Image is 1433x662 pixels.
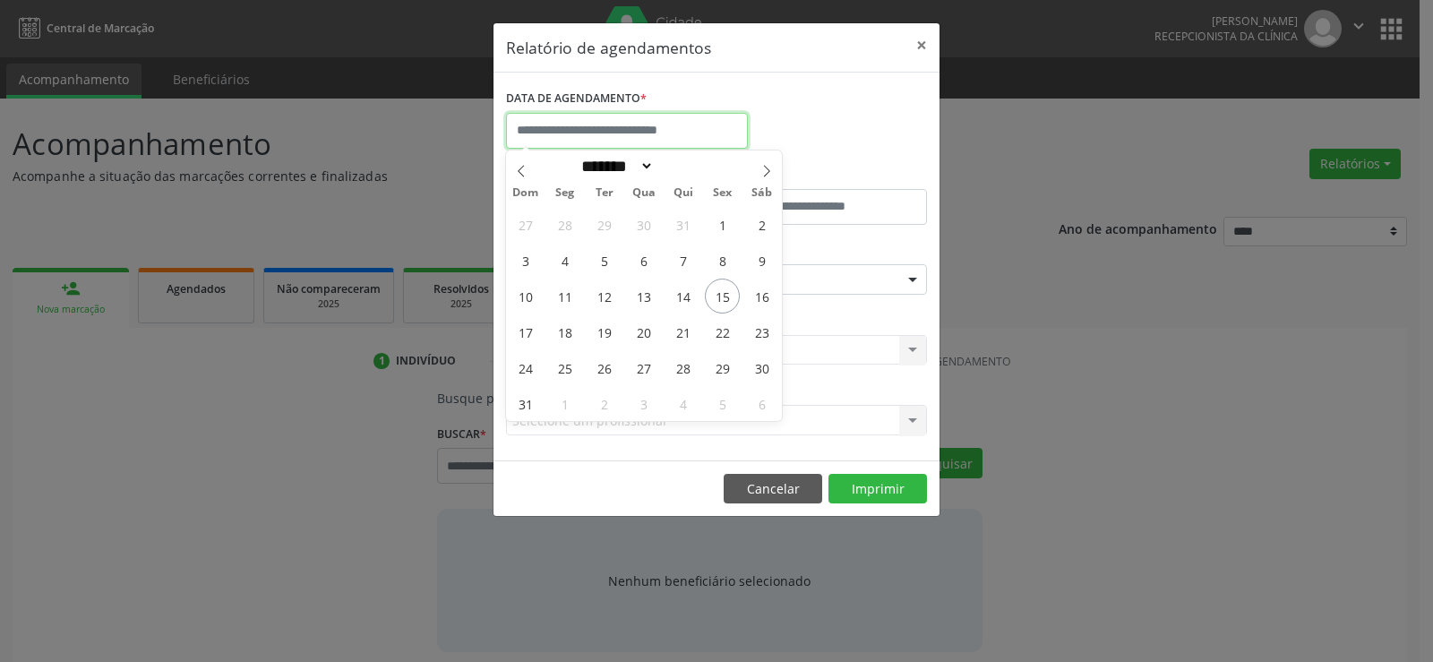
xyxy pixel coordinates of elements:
label: DATA DE AGENDAMENTO [506,85,647,113]
button: Imprimir [828,474,927,504]
span: Agosto 1, 2025 [705,207,740,242]
span: Agosto 9, 2025 [744,243,779,278]
span: Agosto 11, 2025 [547,279,582,314]
button: Close [904,23,940,67]
select: Month [575,157,654,176]
span: Agosto 29, 2025 [705,350,740,385]
span: Agosto 25, 2025 [547,350,582,385]
span: Agosto 21, 2025 [665,314,700,349]
span: Agosto 24, 2025 [508,350,543,385]
span: Setembro 1, 2025 [547,386,582,421]
span: Agosto 2, 2025 [744,207,779,242]
span: Agosto 23, 2025 [744,314,779,349]
span: Agosto 27, 2025 [626,350,661,385]
span: Julho 29, 2025 [587,207,622,242]
span: Julho 31, 2025 [665,207,700,242]
span: Julho 30, 2025 [626,207,661,242]
span: Agosto 14, 2025 [665,279,700,314]
span: Agosto 8, 2025 [705,243,740,278]
span: Agosto 26, 2025 [587,350,622,385]
span: Agosto 4, 2025 [547,243,582,278]
span: Agosto 16, 2025 [744,279,779,314]
span: Agosto 3, 2025 [508,243,543,278]
span: Qua [624,187,664,199]
span: Agosto 6, 2025 [626,243,661,278]
span: Agosto 22, 2025 [705,314,740,349]
input: Year [654,157,713,176]
span: Setembro 5, 2025 [705,386,740,421]
span: Qui [664,187,703,199]
span: Setembro 6, 2025 [744,386,779,421]
span: Agosto 17, 2025 [508,314,543,349]
span: Agosto 13, 2025 [626,279,661,314]
button: Cancelar [724,474,822,504]
span: Agosto 28, 2025 [665,350,700,385]
span: Agosto 12, 2025 [587,279,622,314]
span: Setembro 4, 2025 [665,386,700,421]
span: Agosto 5, 2025 [587,243,622,278]
span: Agosto 31, 2025 [508,386,543,421]
span: Dom [506,187,545,199]
span: Sex [703,187,742,199]
span: Ter [585,187,624,199]
span: Agosto 30, 2025 [744,350,779,385]
span: Julho 27, 2025 [508,207,543,242]
span: Agosto 10, 2025 [508,279,543,314]
span: Agosto 7, 2025 [665,243,700,278]
span: Julho 28, 2025 [547,207,582,242]
label: ATÉ [721,161,927,189]
span: Setembro 2, 2025 [587,386,622,421]
span: Agosto 15, 2025 [705,279,740,314]
span: Sáb [742,187,782,199]
span: Setembro 3, 2025 [626,386,661,421]
span: Agosto 20, 2025 [626,314,661,349]
span: Agosto 19, 2025 [587,314,622,349]
h5: Relatório de agendamentos [506,36,711,59]
span: Agosto 18, 2025 [547,314,582,349]
span: Seg [545,187,585,199]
